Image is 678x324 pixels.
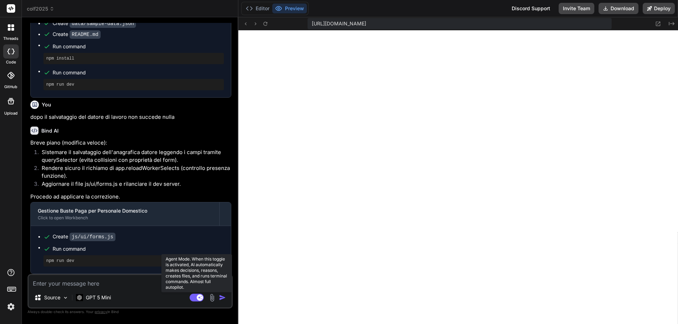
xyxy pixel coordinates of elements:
[46,258,221,264] pre: npm run dev
[31,202,219,226] button: Gestione Buste Paga per Personale DomesticoClick to open Workbench
[507,3,554,14] div: Discord Support
[30,193,231,201] p: Procedo ad applicare la correzione.
[36,148,231,164] li: Sistemare il salvataggio dell'anagrafica datore leggendo i campi tramite querySelector (evita col...
[46,82,221,87] pre: npm run dev
[53,31,101,38] div: Create
[243,4,272,13] button: Editor
[188,293,205,302] button: Agent Mode. When this toggle is activated, AI automatically makes decisions, reasons, creates fil...
[70,233,115,241] code: js/ui/forms.js
[27,5,54,12] span: colf2025
[53,43,224,50] span: Run command
[38,207,212,214] div: Gestione Buste Paga per Personale Domestico
[36,180,231,190] li: Aggiornare il file js/ui/forms.js e rilanciare il dev server.
[44,294,60,301] p: Source
[41,127,59,134] h6: Bind AI
[53,69,224,76] span: Run command
[5,301,17,313] img: settings
[28,308,233,315] p: Always double-check its answers. Your in Bind
[208,294,216,302] img: attachment
[599,3,638,14] button: Download
[36,164,231,180] li: Rendere sicuro il richiamo di app.reloadWorkerSelects (controllo presenza funzione).
[63,295,69,301] img: Pick Models
[312,20,366,27] span: [URL][DOMAIN_NAME]
[53,245,224,252] span: Run command
[643,3,675,14] button: Deploy
[70,19,136,28] code: data/sample-data.json
[70,30,101,39] code: README.md
[238,30,678,324] iframe: Preview
[272,4,307,13] button: Preview
[3,36,18,42] label: threads
[30,139,231,147] p: Breve piano (modifica veloce):
[53,233,115,240] div: Create
[4,84,17,90] label: GitHub
[559,3,594,14] button: Invite Team
[46,56,221,61] pre: npm install
[42,101,51,108] h6: You
[86,294,111,301] p: GPT 5 Mini
[53,20,136,27] div: Create
[219,294,226,301] img: icon
[95,310,107,314] span: privacy
[38,215,212,221] div: Click to open Workbench
[30,113,231,121] p: dopo il salvataggio del datore di lavoro non succede nulla
[4,110,18,116] label: Upload
[6,59,16,65] label: code
[76,294,83,301] img: GPT 5 Mini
